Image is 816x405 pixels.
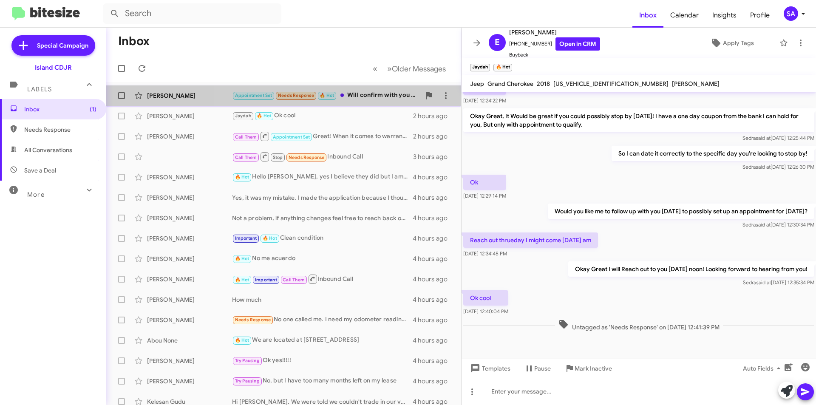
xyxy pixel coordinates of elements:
button: Auto Fields [736,361,790,376]
span: [DATE] 12:29:14 PM [463,193,506,199]
p: Ok [463,175,506,190]
div: 4 hours ago [413,377,454,385]
small: Jaydah [470,64,490,71]
div: Inbound Call [232,274,413,284]
span: Important [255,277,277,283]
button: Templates [462,361,517,376]
div: [PERSON_NAME] [147,234,232,243]
div: No, but I have too many months left on my lease [232,376,413,386]
div: [PERSON_NAME] [147,275,232,283]
span: Mark Inactive [575,361,612,376]
span: Stop [273,155,283,160]
a: Inbox [632,3,663,28]
h1: Inbox [118,34,150,48]
span: Appointment Set [235,93,272,98]
div: [PERSON_NAME] [147,91,232,100]
span: Sedra [DATE] 12:25:44 PM [742,135,814,141]
div: [PERSON_NAME] [147,295,232,304]
span: [PHONE_NUMBER] [509,37,600,51]
div: We are located at [STREET_ADDRESS] [232,335,413,345]
span: Sedra [DATE] 12:35:34 PM [743,279,814,286]
span: E [495,36,500,49]
div: Abou None [147,336,232,345]
span: Labels [27,85,52,93]
span: (1) [90,105,96,113]
span: Pause [534,361,551,376]
div: Ok cool [232,111,413,121]
p: Reach out thrueday I might come [DATE] am [463,232,598,248]
div: 2 hours ago [413,112,454,120]
a: Profile [743,3,776,28]
div: SA [784,6,798,21]
span: 🔥 Hot [235,256,249,261]
span: 🔥 Hot [235,337,249,343]
div: Will confirm with you later [DATE] [232,91,420,100]
div: Clean condition [232,233,413,243]
div: [PERSON_NAME] [147,214,232,222]
span: Try Pausing [235,378,260,384]
div: 4 hours ago [413,214,454,222]
button: Apply Tags [688,35,775,51]
button: Next [382,60,451,77]
div: No one called me. I need my odometer reading 🙏🏼 please [232,315,413,325]
div: [PERSON_NAME] [147,255,232,263]
span: [DATE] 12:40:04 PM [463,308,508,314]
span: Apply Tags [723,35,754,51]
div: [PERSON_NAME] [147,316,232,324]
div: 4 hours ago [413,193,454,202]
span: [PERSON_NAME] [672,80,720,88]
span: Auto Fields [743,361,784,376]
div: Ok yes!!!!! [232,356,413,365]
div: No me acuerdo [232,254,413,263]
p: Okay Great, It Would be great if you could possibly stop by [DATE]! I have a one day coupon from ... [463,108,814,132]
div: How much [232,295,413,304]
span: Needs Response [24,125,96,134]
span: [DATE] 12:34:45 PM [463,250,507,257]
div: 4 hours ago [413,295,454,304]
span: Insights [705,3,743,28]
div: 4 hours ago [413,255,454,263]
span: said at [756,164,771,170]
span: Calendar [663,3,705,28]
button: Pause [517,361,558,376]
button: Mark Inactive [558,361,619,376]
span: Sedra [DATE] 12:26:30 PM [742,164,814,170]
span: All Conversations [24,146,72,154]
span: 2018 [537,80,550,88]
span: Call Them [235,155,257,160]
div: [PERSON_NAME] [147,173,232,181]
span: Jeep [470,80,484,88]
span: 🔥 Hot [263,235,277,241]
span: » [387,63,392,74]
div: 4 hours ago [413,357,454,365]
span: Buyback [509,51,600,59]
span: Save a Deal [24,166,56,175]
div: Inbound Call [232,151,413,162]
button: Previous [368,60,382,77]
span: [US_VEHICLE_IDENTIFICATION_NUMBER] [553,80,669,88]
div: 4 hours ago [413,275,454,283]
div: 4 hours ago [413,234,454,243]
button: SA [776,6,807,21]
div: 2 hours ago [413,132,454,141]
div: Island CDJR [35,63,72,72]
span: [DATE] 12:24:22 PM [463,97,506,104]
span: Grand Cherokee [487,80,533,88]
span: Try Pausing [235,358,260,363]
div: [PERSON_NAME] [147,132,232,141]
input: Search [103,3,281,24]
span: 🔥 Hot [235,277,249,283]
span: Needs Response [289,155,325,160]
div: [PERSON_NAME] [147,112,232,120]
span: Needs Response [278,93,314,98]
span: 🔥 Hot [257,113,271,119]
span: More [27,191,45,198]
span: Jaydah [235,113,251,119]
div: [PERSON_NAME] [147,377,232,385]
p: So I can date it correctly to the specific day you're looking to stop by! [612,146,814,161]
span: Important [235,235,257,241]
p: Okay Great I will Reach out to you [DATE] noon! Looking forward to hearing from you! [568,261,814,277]
div: 3 hours ago [413,153,454,161]
a: Special Campaign [11,35,95,56]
